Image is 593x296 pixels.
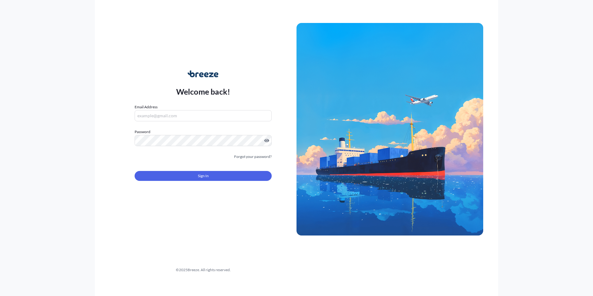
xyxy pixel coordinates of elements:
button: Show password [264,138,269,143]
label: Password [135,129,272,135]
a: Forgot your password? [234,154,272,160]
span: Sign In [198,173,209,179]
input: example@gmail.com [135,110,272,121]
button: Sign In [135,171,272,181]
div: © 2025 Breeze. All rights reserved. [110,267,296,273]
p: Welcome back! [176,87,230,96]
label: Email Address [135,104,158,110]
img: Ship illustration [296,23,483,235]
